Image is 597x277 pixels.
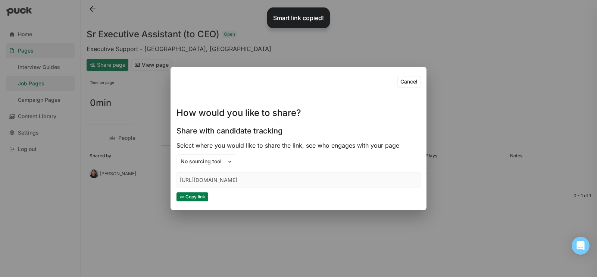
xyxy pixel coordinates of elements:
[572,237,590,255] div: Open Intercom Messenger
[176,141,421,149] div: Select where you would like to share the link, see who engages with your page
[176,192,208,201] button: Copy link
[397,76,421,88] button: Cancel
[181,158,223,165] div: No sourcing tool
[176,108,301,117] h1: How would you like to share?
[176,126,282,135] h3: Share with candidate tracking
